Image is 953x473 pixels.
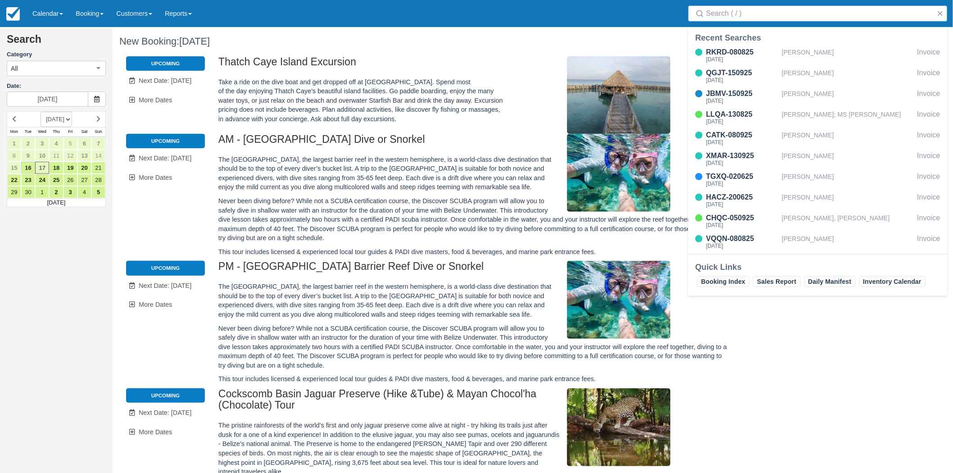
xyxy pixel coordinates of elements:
[688,233,948,250] a: VQQN-080825[DATE][PERSON_NAME]Invoice
[706,160,778,166] div: [DATE]
[64,186,77,198] a: 3
[77,150,91,162] a: 13
[218,261,731,277] h2: PM - [GEOGRAPHIC_DATA] Barrier Reef Dive or Snorkel
[126,56,205,71] li: Upcoming
[753,276,800,287] a: Sales Report
[218,374,731,384] p: This tour includes licensed & experienced local tour guides & PADI dive masters, food & beverages...
[917,233,940,250] div: Invoice
[917,213,940,230] div: Invoice
[917,68,940,85] div: Invoice
[706,150,778,161] div: XMAR-130925
[126,134,205,148] li: Upcoming
[139,301,172,308] span: More Dates
[218,134,731,150] h2: AM - [GEOGRAPHIC_DATA] Dive or Snorkel
[91,186,105,198] a: 5
[688,192,948,209] a: HACZ-200625[DATE][PERSON_NAME]Invoice
[35,186,49,198] a: 1
[218,77,731,124] p: Take a ride on the dive boat and get dropped off at [GEOGRAPHIC_DATA]. Spend most of the day enjo...
[77,162,91,174] a: 20
[7,137,21,150] a: 1
[77,186,91,198] a: 4
[7,186,21,198] a: 29
[21,137,35,150] a: 2
[917,192,940,209] div: Invoice
[7,50,106,59] label: Category
[782,150,914,168] div: [PERSON_NAME]
[706,223,778,228] div: [DATE]
[688,88,948,105] a: JBMV-150925[DATE][PERSON_NAME]Invoice
[706,88,778,99] div: JBMV-150925
[688,130,948,147] a: CATK-080925[DATE][PERSON_NAME]Invoice
[688,68,948,85] a: QGJT-150925[DATE][PERSON_NAME]Invoice
[218,324,731,370] p: Never been diving before? While not a SCUBA certification course, the Discover SCUBA program will...
[64,137,77,150] a: 5
[7,150,21,162] a: 8
[77,174,91,186] a: 27
[49,174,63,186] a: 25
[21,127,35,137] th: Tue
[706,213,778,223] div: CHQC-050925
[7,61,106,76] button: All
[706,77,778,83] div: [DATE]
[49,186,63,198] a: 2
[804,276,856,287] a: Daily Manifest
[567,56,671,134] img: M296-1
[126,261,205,275] li: Upcoming
[782,47,914,64] div: [PERSON_NAME]
[77,137,91,150] a: 6
[782,130,914,147] div: [PERSON_NAME]
[64,162,77,174] a: 19
[139,409,191,416] span: Next Date: [DATE]
[688,47,948,64] a: RKRD-080825[DATE][PERSON_NAME]Invoice
[7,174,21,186] a: 22
[49,137,63,150] a: 4
[706,130,778,141] div: CATK-080925
[706,171,778,182] div: TGXQ-020625
[706,98,778,104] div: [DATE]
[126,72,205,90] a: Next Date: [DATE]
[706,140,778,145] div: [DATE]
[782,109,914,126] div: [PERSON_NAME]; MS [PERSON_NAME]
[49,162,63,174] a: 18
[179,36,210,47] span: [DATE]
[567,134,671,212] img: M294-1
[7,82,106,91] label: Date:
[695,32,940,43] div: Recent Searches
[688,150,948,168] a: XMAR-130925[DATE][PERSON_NAME]Invoice
[706,243,778,249] div: [DATE]
[139,77,191,84] span: Next Date: [DATE]
[126,149,205,168] a: Next Date: [DATE]
[77,127,91,137] th: Sat
[139,96,172,104] span: More Dates
[706,192,778,203] div: HACZ-200625
[917,130,940,147] div: Invoice
[21,150,35,162] a: 9
[35,174,49,186] a: 24
[706,57,778,62] div: [DATE]
[91,174,105,186] a: 28
[64,174,77,186] a: 26
[218,196,731,243] p: Never been diving before? While not a SCUBA certification course, the Discover SCUBA program will...
[782,233,914,250] div: [PERSON_NAME]
[782,213,914,230] div: [PERSON_NAME], [PERSON_NAME]
[21,162,35,174] a: 16
[126,404,205,422] a: Next Date: [DATE]
[859,276,926,287] a: Inventory Calendar
[782,171,914,188] div: [PERSON_NAME]
[21,174,35,186] a: 23
[35,137,49,150] a: 3
[11,64,18,73] span: All
[35,162,49,174] a: 17
[706,109,778,120] div: LLQA-130825
[567,388,671,466] img: M36-1
[688,171,948,188] a: TGXQ-020625[DATE][PERSON_NAME]Invoice
[706,68,778,78] div: QGJT-150925
[706,202,778,207] div: [DATE]
[688,213,948,230] a: CHQC-050925[DATE][PERSON_NAME], [PERSON_NAME]Invoice
[218,247,731,257] p: This tour includes licensed & experienced local tour guides & PADI dive masters, food & beverages...
[35,127,49,137] th: Wed
[64,150,77,162] a: 12
[91,137,105,150] a: 7
[91,162,105,174] a: 21
[917,150,940,168] div: Invoice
